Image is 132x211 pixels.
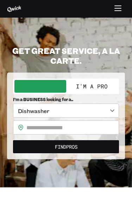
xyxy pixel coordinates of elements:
[14,80,66,93] button: I'm a Business
[13,97,119,102] span: I’m a BUSINESS looking for a..
[7,46,125,66] h2: GET GREAT SERVICE, A LA CARTE.
[66,80,118,93] button: I'm a Pro
[13,104,119,118] div: Dishwasher
[13,140,119,153] button: FindPros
